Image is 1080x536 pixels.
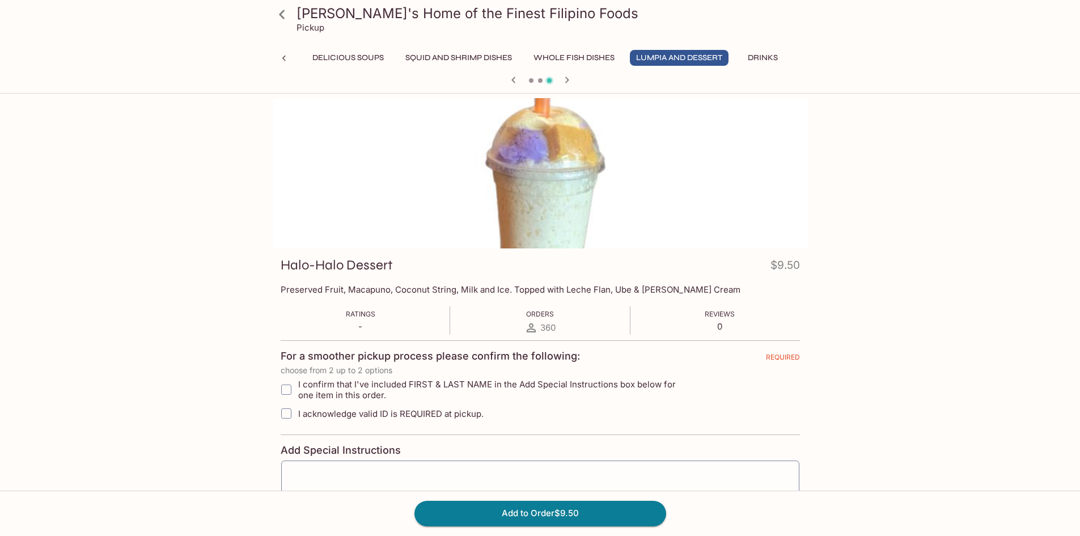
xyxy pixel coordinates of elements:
[770,256,800,278] h4: $9.50
[346,310,375,318] span: Ratings
[281,366,800,375] p: choose from 2 up to 2 options
[281,350,580,362] h4: For a smoother pickup process please confirm the following:
[281,256,393,274] h3: Halo-Halo Dessert
[346,321,375,332] p: -
[306,50,390,66] button: Delicious Soups
[526,310,554,318] span: Orders
[281,284,800,295] p: Preserved Fruit, Macapuno, Coconut String, Milk and Ice. Topped with Leche Flan, Ube & [PERSON_NA...
[298,379,691,400] span: I confirm that I've included FIRST & LAST NAME in the Add Special Instructions box below for one ...
[297,22,324,33] p: Pickup
[281,444,800,457] h4: Add Special Instructions
[738,50,789,66] button: Drinks
[414,501,666,526] button: Add to Order$9.50
[540,322,556,333] span: 360
[630,50,729,66] button: Lumpia and Dessert
[399,50,518,66] button: Squid and Shrimp Dishes
[297,5,803,22] h3: [PERSON_NAME]'s Home of the Finest Filipino Foods
[766,353,800,366] span: REQUIRED
[298,408,484,419] span: I acknowledge valid ID is REQUIRED at pickup.
[705,310,735,318] span: Reviews
[527,50,621,66] button: Whole Fish Dishes
[273,98,808,248] div: Halo-Halo Dessert
[705,321,735,332] p: 0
